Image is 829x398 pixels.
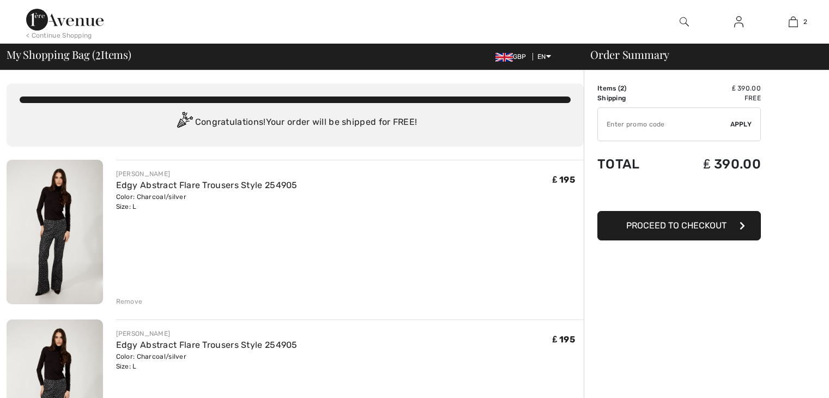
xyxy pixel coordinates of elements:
[730,119,752,129] span: Apply
[116,352,298,371] div: Color: Charcoal/silver Size: L
[116,297,143,306] div: Remove
[597,83,667,93] td: Items ( )
[667,93,761,103] td: Free
[116,329,298,339] div: [PERSON_NAME]
[725,15,752,29] a: Sign In
[620,85,624,92] span: 2
[597,146,667,183] td: Total
[766,15,820,28] a: 2
[20,112,571,134] div: Congratulations! Your order will be shipped for FREE!
[495,53,513,62] img: UK Pound
[26,31,92,40] div: < Continue Shopping
[598,108,730,141] input: Promo code
[626,220,727,231] span: Proceed to Checkout
[667,83,761,93] td: ₤ 390.00
[667,146,761,183] td: ₤ 390.00
[495,53,531,61] span: GBP
[597,183,761,207] iframe: PayPal
[173,112,195,134] img: Congratulation2.svg
[680,15,689,28] img: search the website
[789,15,798,28] img: My Bag
[116,180,298,190] a: Edgy Abstract Flare Trousers Style 254905
[95,46,101,61] span: 2
[597,211,761,240] button: Proceed to Checkout
[597,93,667,103] td: Shipping
[116,169,298,179] div: [PERSON_NAME]
[553,174,575,185] span: ₤ 195
[26,9,104,31] img: 1ère Avenue
[803,17,807,27] span: 2
[116,340,298,350] a: Edgy Abstract Flare Trousers Style 254905
[116,192,298,212] div: Color: Charcoal/silver Size: L
[577,49,822,60] div: Order Summary
[537,53,551,61] span: EN
[553,334,575,345] span: ₤ 195
[7,160,103,304] img: Edgy Abstract Flare Trousers Style 254905
[734,15,743,28] img: My Info
[7,49,131,60] span: My Shopping Bag ( Items)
